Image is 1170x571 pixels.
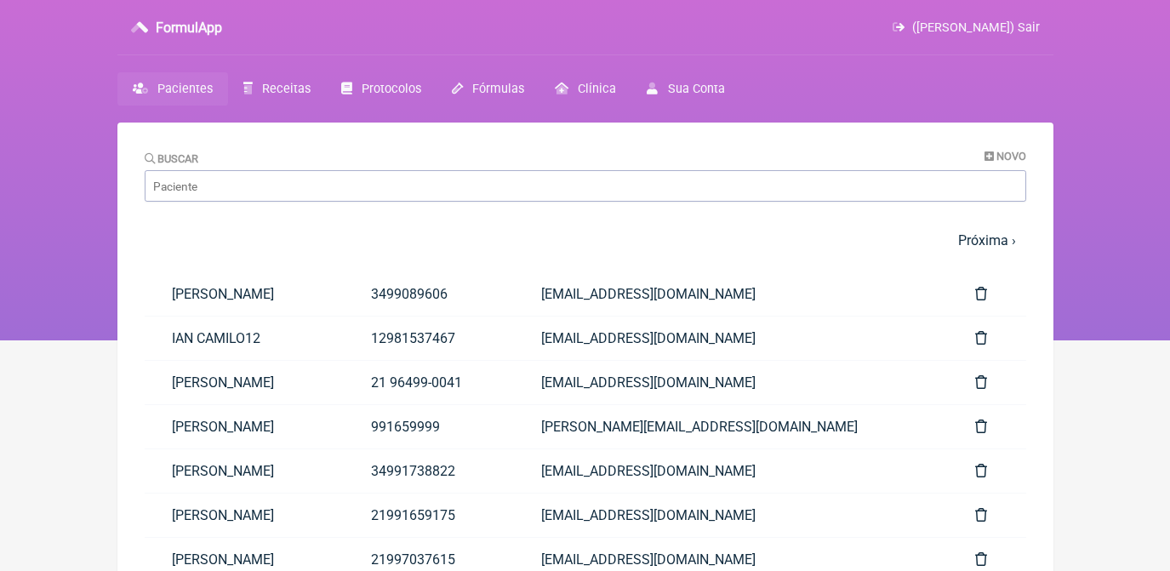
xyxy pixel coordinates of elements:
a: Clínica [539,72,631,106]
a: 34991738822 [344,449,514,493]
a: 21991659175 [344,494,514,537]
a: [PERSON_NAME] [145,272,344,316]
span: Fórmulas [472,82,524,96]
a: [EMAIL_ADDRESS][DOMAIN_NAME] [514,317,948,360]
a: 21 96499-0041 [344,361,514,404]
a: 991659999 [344,405,514,448]
a: ([PERSON_NAME]) Sair [893,20,1039,35]
h3: FormulApp [156,20,222,36]
nav: pager [145,222,1026,259]
a: [EMAIL_ADDRESS][DOMAIN_NAME] [514,272,948,316]
a: Sua Conta [631,72,739,106]
label: Buscar [145,152,199,165]
a: [PERSON_NAME] [145,361,344,404]
a: [EMAIL_ADDRESS][DOMAIN_NAME] [514,494,948,537]
span: Sua Conta [668,82,725,96]
span: Novo [996,150,1026,163]
span: Protocolos [362,82,421,96]
a: Pacientes [117,72,228,106]
a: [PERSON_NAME][EMAIL_ADDRESS][DOMAIN_NAME] [514,405,948,448]
a: IAN CAMILO12 [145,317,344,360]
a: [PERSON_NAME] [145,494,344,537]
a: [PERSON_NAME] [145,449,344,493]
a: Protocolos [326,72,437,106]
span: Receitas [262,82,311,96]
a: 3499089606 [344,272,514,316]
span: Clínica [578,82,616,96]
a: [PERSON_NAME] [145,405,344,448]
a: Novo [985,150,1026,163]
a: Próxima › [958,232,1016,248]
a: Fórmulas [437,72,539,106]
a: Receitas [228,72,326,106]
a: [EMAIL_ADDRESS][DOMAIN_NAME] [514,361,948,404]
a: 12981537467 [344,317,514,360]
input: Paciente [145,170,1026,202]
a: [EMAIL_ADDRESS][DOMAIN_NAME] [514,449,948,493]
span: Pacientes [157,82,213,96]
span: ([PERSON_NAME]) Sair [912,20,1040,35]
